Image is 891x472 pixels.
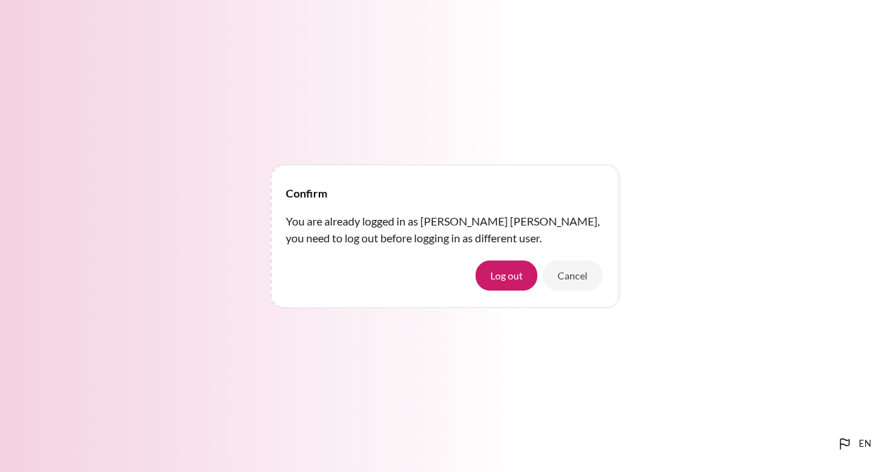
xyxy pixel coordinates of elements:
span: en [859,437,871,451]
p: You are already logged in as [PERSON_NAME] [PERSON_NAME], you need to log out before logging in a... [286,213,605,247]
button: Cancel [543,261,602,290]
button: Languages [831,430,877,458]
h4: Confirm [286,185,327,202]
button: Log out [476,261,537,290]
